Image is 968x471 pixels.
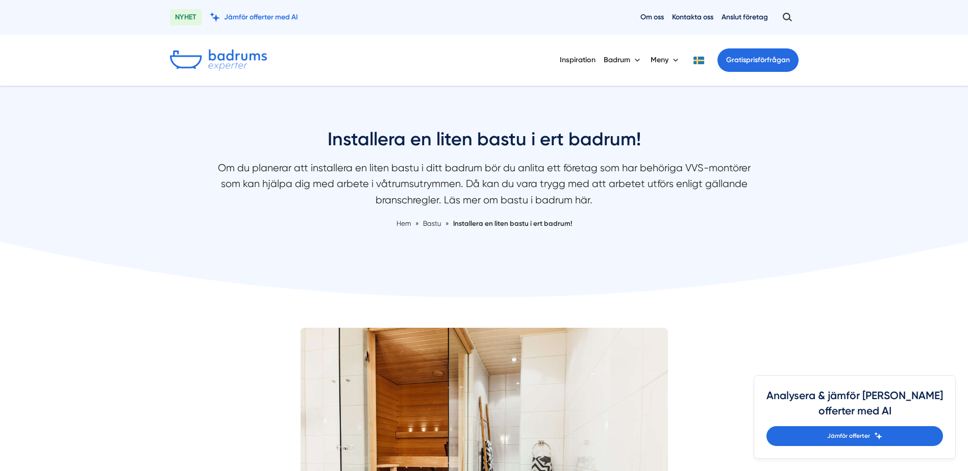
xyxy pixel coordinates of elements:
nav: Breadcrumb [214,218,755,229]
a: Installera en liten bastu i ert badrum! [453,219,572,227]
p: Om du planerar att installera en liten bastu i ditt badrum bör du anlita ett företag som har behö... [214,160,755,213]
button: Meny [651,47,681,73]
a: Om oss [640,12,664,22]
span: » [445,218,449,229]
h1: Installera en liten bastu i ert badrum! [214,127,755,160]
span: Jämför offerter [827,431,870,441]
a: Hem [396,219,411,227]
span: Jämför offerter med AI [224,12,298,22]
a: Bastu [423,219,443,227]
h4: Analysera & jämför [PERSON_NAME] offerter med AI [766,388,943,426]
span: Bastu [423,219,441,227]
img: Badrumsexperter.se logotyp [170,49,267,71]
button: Badrum [604,47,642,73]
a: Gratisprisförfrågan [717,48,799,72]
a: Anslut företag [722,12,768,22]
a: Jämför offerter med AI [210,12,298,22]
a: Jämför offerter [766,426,943,446]
span: Gratis [726,56,746,64]
a: Inspiration [560,47,595,73]
span: » [415,218,419,229]
a: Kontakta oss [672,12,713,22]
span: NYHET [170,9,202,25]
